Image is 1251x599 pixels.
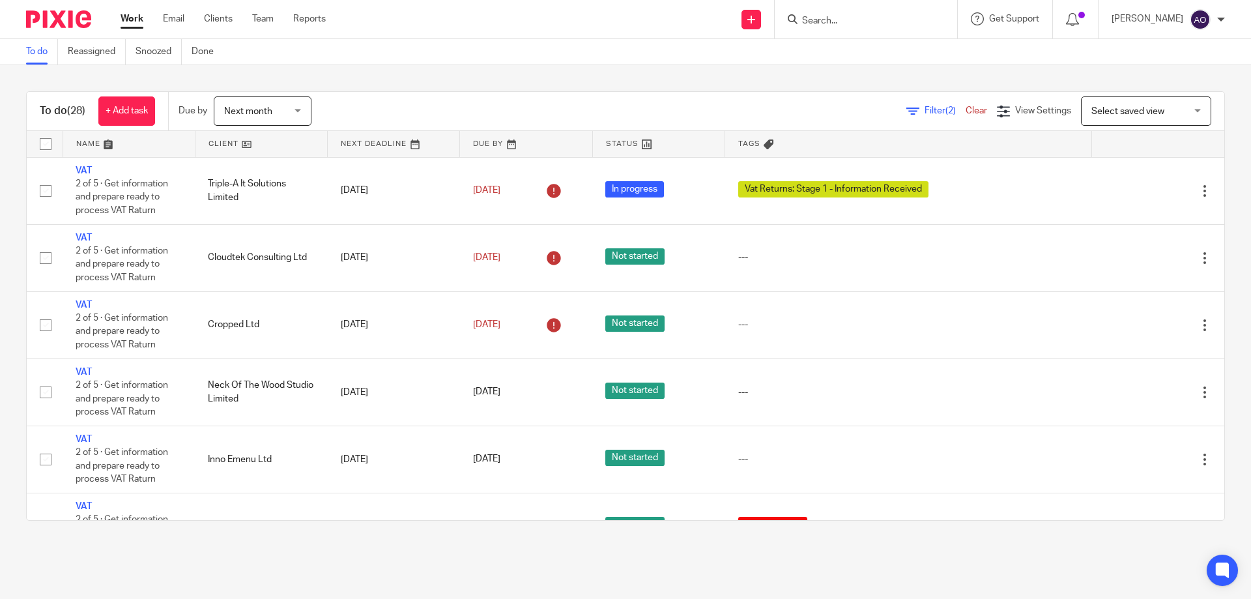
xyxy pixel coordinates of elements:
span: 2 of 5 · Get information and prepare ready to process VAT Raturn [76,381,168,416]
a: VAT [76,233,92,242]
span: Next month [224,107,272,116]
p: Due by [179,104,207,117]
td: Triple-A It Solutions Limited [195,157,327,224]
span: [DATE] [473,455,500,464]
input: Search [801,16,918,27]
div: --- [738,251,1079,264]
span: 2 of 5 · Get information and prepare ready to process VAT Raturn [76,179,168,215]
td: Inno Emenu Ltd [195,426,327,493]
a: Work [121,12,143,25]
a: VAT [76,166,92,175]
span: 2 of 5 · Get information and prepare ready to process VAT Raturn [76,515,168,551]
a: + Add task [98,96,155,126]
a: Snoozed [136,39,182,65]
a: Email [163,12,184,25]
span: (28) [67,106,85,116]
span: Not started [605,450,665,466]
span: 2 of 5 · Get information and prepare ready to process VAT Raturn [76,448,168,484]
div: --- [738,453,1079,466]
td: Cloudtek Consulting Ltd [195,224,327,291]
span: Tags [738,140,760,147]
a: VAT [76,435,92,444]
td: [DATE] [328,291,460,358]
img: svg%3E [1190,9,1211,30]
td: [DATE] [328,426,460,493]
td: [DATE] [328,157,460,224]
div: --- [738,318,1079,331]
span: Get Support [989,14,1039,23]
td: [DATE] [328,224,460,291]
td: [DATE] [328,358,460,426]
td: AV Cloud Tech Limited [195,493,327,560]
span: Not started [605,383,665,399]
span: [DATE] [473,253,500,262]
span: (2) [945,106,956,115]
img: Pixie [26,10,91,28]
td: Neck Of The Wood Studio Limited [195,358,327,426]
h1: To do [40,104,85,118]
span: [DATE] [473,388,500,397]
span: In progress [605,181,664,197]
a: Done [192,39,223,65]
span: [DATE] [473,320,500,329]
div: --- [738,386,1079,399]
span: Not started [605,517,665,533]
span: 2 of 5 · Get information and prepare ready to process VAT Raturn [76,246,168,282]
a: VAT [76,300,92,310]
span: [DATE] [473,186,500,195]
td: Cropped Ltd [195,291,327,358]
a: Team [252,12,274,25]
a: VAT [76,368,92,377]
a: Clients [204,12,233,25]
span: Client on hold [738,517,807,533]
a: VAT [76,502,92,511]
span: Not started [605,248,665,265]
p: [PERSON_NAME] [1112,12,1183,25]
span: 2 of 5 · Get information and prepare ready to process VAT Raturn [76,314,168,349]
span: Select saved view [1091,107,1164,116]
td: [DATE] [328,493,460,560]
a: Reassigned [68,39,126,65]
a: Reports [293,12,326,25]
span: Vat Returns: Stage 1 - Information Received [738,181,928,197]
a: Clear [966,106,987,115]
a: To do [26,39,58,65]
span: Not started [605,315,665,332]
span: View Settings [1015,106,1071,115]
span: Filter [925,106,966,115]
